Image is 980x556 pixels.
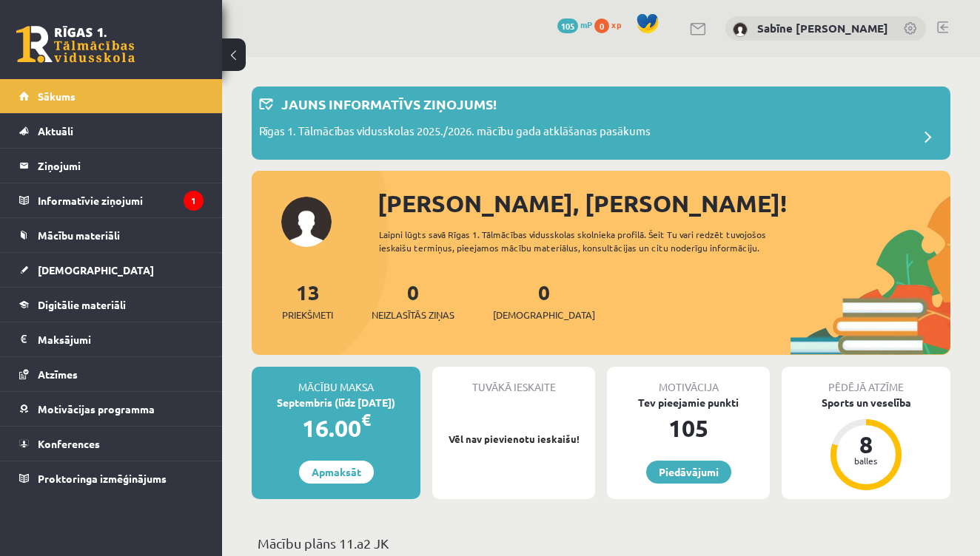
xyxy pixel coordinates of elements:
span: Atzīmes [38,367,78,381]
a: 0 xp [594,18,628,30]
div: 16.00 [252,410,420,446]
span: Proktoringa izmēģinājums [38,472,167,485]
span: 0 [594,18,609,33]
span: [DEMOGRAPHIC_DATA] [38,263,154,277]
img: Sabīne Tīna Tomane [733,22,748,37]
a: Mācību materiāli [19,218,204,252]
p: Mācību plāns 11.a2 JK [258,533,944,553]
div: Pēdējā atzīme [782,367,950,395]
a: Informatīvie ziņojumi1 [19,183,204,217]
p: Vēl nav pievienotu ieskaišu! [440,432,588,447]
div: Sports un veselība [782,395,950,410]
a: Atzīmes [19,357,204,391]
a: Rīgas 1. Tālmācības vidusskola [16,26,135,63]
a: Proktoringa izmēģinājums [19,461,204,495]
legend: Ziņojumi [38,149,204,183]
i: 1 [184,191,204,211]
a: Motivācijas programma [19,392,204,426]
div: balles [844,456,888,465]
legend: Informatīvie ziņojumi [38,183,204,217]
div: 105 [607,410,770,446]
span: Sākums [38,89,75,103]
span: 105 [557,18,578,33]
span: Aktuāli [38,124,73,138]
a: 13Priekšmeti [282,279,333,322]
a: 0[DEMOGRAPHIC_DATA] [493,279,595,322]
a: Aktuāli [19,114,204,148]
span: Priekšmeti [282,308,333,322]
a: Sākums [19,79,204,113]
a: 105 mP [557,18,592,30]
a: 0Neizlasītās ziņas [372,279,454,322]
legend: Maksājumi [38,322,204,356]
span: [DEMOGRAPHIC_DATA] [493,308,595,322]
div: Motivācija [607,367,770,395]
a: Ziņojumi [19,149,204,183]
div: [PERSON_NAME], [PERSON_NAME]! [377,186,950,221]
span: Neizlasītās ziņas [372,308,454,322]
span: Digitālie materiāli [38,298,126,311]
a: Sports un veselība 8 balles [782,395,950,492]
span: Konferences [38,437,100,450]
div: Mācību maksa [252,367,420,395]
p: Rīgas 1. Tālmācības vidusskolas 2025./2026. mācību gada atklāšanas pasākums [259,123,651,143]
p: Jauns informatīvs ziņojums! [281,94,497,114]
a: Konferences [19,427,204,461]
span: mP [580,18,592,30]
a: Jauns informatīvs ziņojums! Rīgas 1. Tālmācības vidusskolas 2025./2026. mācību gada atklāšanas pa... [259,94,943,152]
a: Sabīne [PERSON_NAME] [757,21,888,35]
a: Maksājumi [19,322,204,356]
a: [DEMOGRAPHIC_DATA] [19,253,204,287]
div: Tev pieejamie punkti [607,395,770,410]
span: Motivācijas programma [38,402,155,416]
span: € [361,409,371,430]
span: Mācību materiāli [38,228,120,242]
a: Apmaksāt [299,461,374,484]
div: Tuvākā ieskaite [432,367,595,395]
div: Laipni lūgts savā Rīgas 1. Tālmācības vidusskolas skolnieka profilā. Šeit Tu vari redzēt tuvojošo... [379,228,798,254]
div: Septembris (līdz [DATE]) [252,395,420,410]
div: 8 [844,433,888,456]
a: Piedāvājumi [646,461,731,484]
span: xp [611,18,621,30]
a: Digitālie materiāli [19,288,204,322]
